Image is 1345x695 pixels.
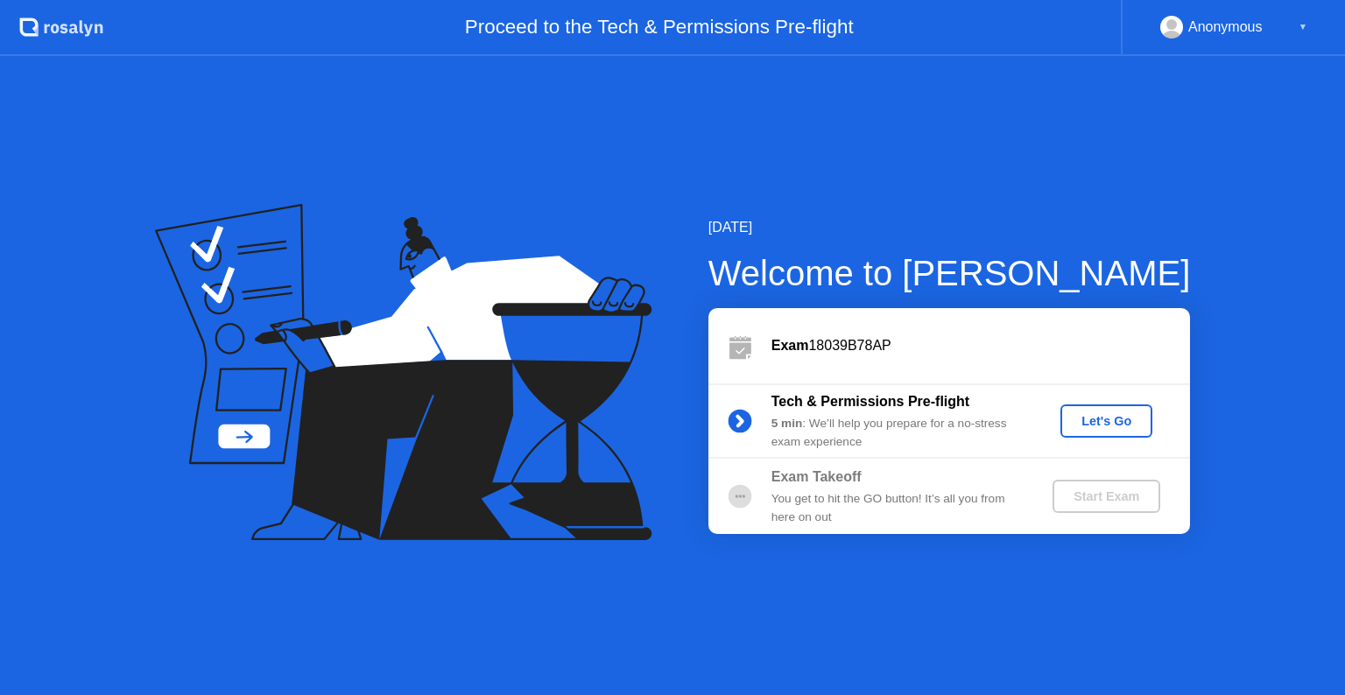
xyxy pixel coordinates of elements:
button: Start Exam [1053,480,1160,513]
div: 18039B78AP [771,335,1190,356]
div: Anonymous [1188,16,1263,39]
div: Let's Go [1067,414,1145,428]
button: Let's Go [1060,404,1152,438]
b: Exam Takeoff [771,469,862,484]
div: ▼ [1299,16,1307,39]
b: Tech & Permissions Pre-flight [771,394,969,409]
div: [DATE] [708,217,1191,238]
div: : We’ll help you prepare for a no-stress exam experience [771,415,1024,451]
b: 5 min [771,417,803,430]
div: Welcome to [PERSON_NAME] [708,247,1191,299]
div: You get to hit the GO button! It’s all you from here on out [771,490,1024,526]
div: Start Exam [1060,489,1153,503]
b: Exam [771,338,809,353]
